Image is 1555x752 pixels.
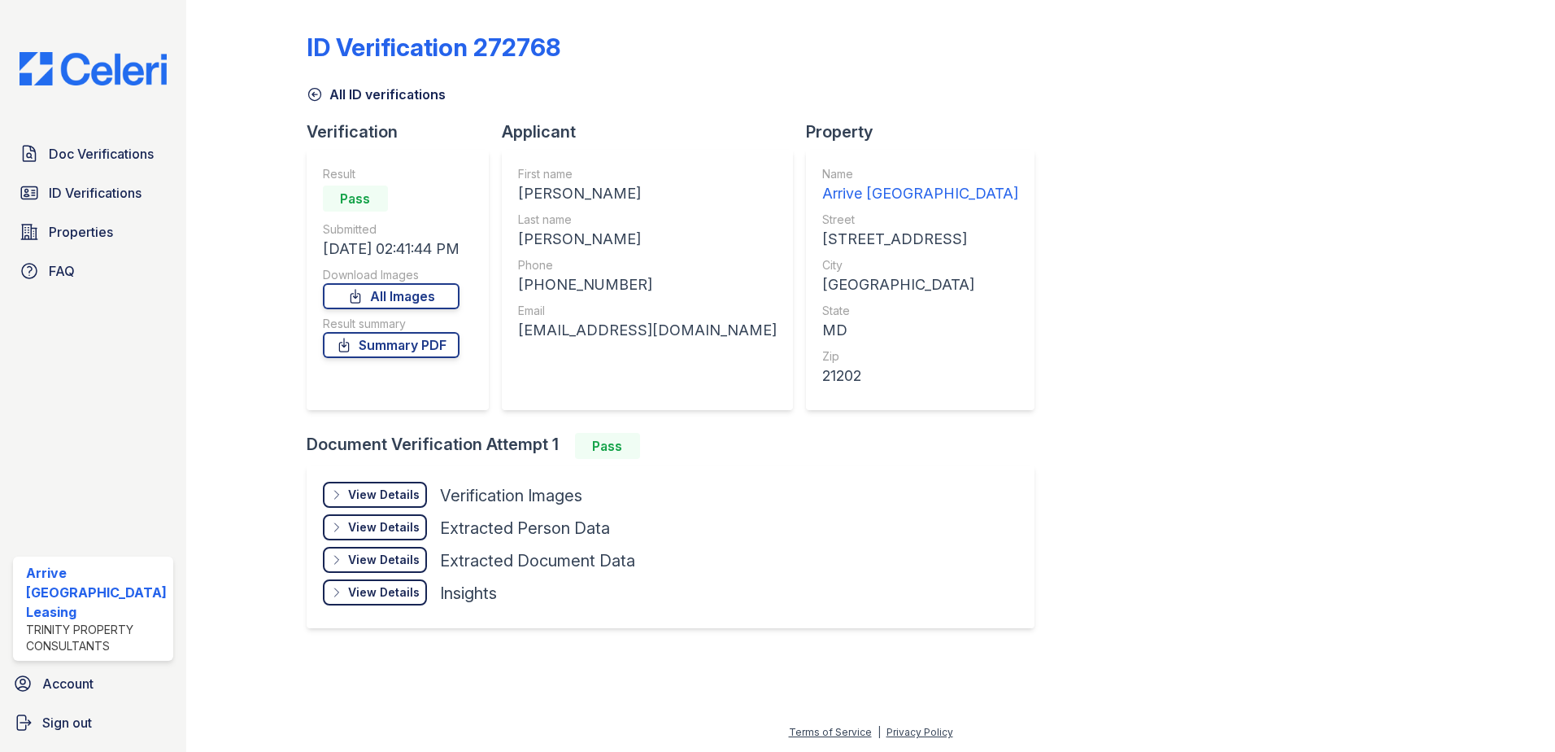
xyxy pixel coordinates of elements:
[7,706,180,739] a: Sign out
[822,257,1018,273] div: City
[822,273,1018,296] div: [GEOGRAPHIC_DATA]
[518,228,777,251] div: [PERSON_NAME]
[49,222,113,242] span: Properties
[822,319,1018,342] div: MD
[49,261,75,281] span: FAQ
[42,713,92,732] span: Sign out
[502,120,806,143] div: Applicant
[440,517,610,540] div: Extracted Person Data
[307,85,446,104] a: All ID verifications
[7,52,180,85] img: CE_Logo_Blue-a8612792a0a2168367f1c8372b55b34899dd931a85d93a1a3d3e32e68fde9ad4.png
[518,182,777,205] div: [PERSON_NAME]
[440,582,497,605] div: Insights
[348,487,420,503] div: View Details
[575,433,640,459] div: Pass
[49,183,142,203] span: ID Verifications
[822,212,1018,228] div: Street
[518,257,777,273] div: Phone
[806,120,1048,143] div: Property
[348,552,420,568] div: View Details
[822,166,1018,182] div: Name
[26,563,167,622] div: Arrive [GEOGRAPHIC_DATA] Leasing
[42,674,94,693] span: Account
[348,584,420,601] div: View Details
[822,303,1018,319] div: State
[518,273,777,296] div: [PHONE_NUMBER]
[323,332,460,358] a: Summary PDF
[518,319,777,342] div: [EMAIL_ADDRESS][DOMAIN_NAME]
[307,120,502,143] div: Verification
[323,186,388,212] div: Pass
[307,33,560,62] div: ID Verification 272768
[323,238,460,260] div: [DATE] 02:41:44 PM
[789,726,872,738] a: Terms of Service
[348,519,420,536] div: View Details
[323,221,460,238] div: Submitted
[822,228,1018,251] div: [STREET_ADDRESS]
[26,622,167,654] div: Trinity Property Consultants
[13,255,173,287] a: FAQ
[822,348,1018,365] div: Zip
[518,212,777,228] div: Last name
[13,138,173,170] a: Doc Verifications
[1487,687,1539,736] iframe: chat widget
[822,182,1018,205] div: Arrive [GEOGRAPHIC_DATA]
[13,216,173,248] a: Properties
[440,484,582,507] div: Verification Images
[13,177,173,209] a: ID Verifications
[886,726,953,738] a: Privacy Policy
[822,365,1018,387] div: 21202
[323,166,460,182] div: Result
[49,144,154,164] span: Doc Verifications
[7,667,180,700] a: Account
[878,726,881,738] div: |
[323,267,460,283] div: Download Images
[518,303,777,319] div: Email
[307,433,1048,459] div: Document Verification Attempt 1
[323,316,460,332] div: Result summary
[518,166,777,182] div: First name
[822,166,1018,205] a: Name Arrive [GEOGRAPHIC_DATA]
[323,283,460,309] a: All Images
[440,549,635,572] div: Extracted Document Data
